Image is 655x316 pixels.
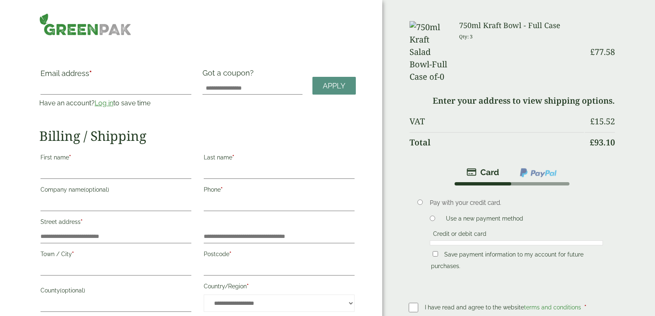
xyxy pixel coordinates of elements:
label: Phone [204,184,355,198]
label: Use a new payment method [443,215,526,224]
abbr: required [89,69,92,78]
th: VAT [410,112,584,131]
span: (optional) [60,287,85,294]
label: Save payment information to my account for future purchases. [431,251,584,272]
td: Enter your address to view shipping options. [410,91,615,111]
a: terms and conditions [524,304,581,311]
span: £ [590,46,595,57]
label: Credit or debit card [430,230,490,240]
abbr: required [69,154,71,161]
small: Qty: 3 [459,33,473,40]
abbr: required [232,154,234,161]
span: £ [590,137,594,148]
bdi: 15.52 [590,116,615,127]
label: Company name [40,184,191,198]
bdi: 93.10 [590,137,615,148]
span: I have read and agree to the website [425,304,583,311]
bdi: 77.58 [590,46,615,57]
a: Log in [95,99,113,107]
img: GreenPak Supplies [39,13,131,36]
span: Apply [323,81,345,90]
abbr: required [72,251,74,257]
img: 750ml Kraft Salad Bowl-Full Case of-0 [410,21,450,83]
span: (optional) [84,186,109,193]
img: ppcp-gateway.png [519,167,557,178]
abbr: required [584,304,586,311]
span: £ [590,116,595,127]
label: Got a coupon? [202,69,257,81]
h2: Billing / Shipping [39,128,355,144]
img: stripe.png [467,167,499,177]
h3: 750ml Kraft Bowl - Full Case [459,21,584,30]
a: Apply [312,77,356,95]
abbr: required [247,283,249,290]
label: First name [40,152,191,166]
label: Town / City [40,248,191,262]
label: Last name [204,152,355,166]
label: Street address [40,216,191,230]
abbr: required [81,219,83,225]
label: Email address [40,70,191,81]
p: Pay with your credit card. [430,198,603,207]
label: Country/Region [204,280,355,295]
abbr: required [229,251,231,257]
p: Have an account? to save time [39,98,193,108]
label: County [40,285,191,299]
th: Total [410,132,584,152]
label: Postcode [204,248,355,262]
abbr: required [221,186,223,193]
